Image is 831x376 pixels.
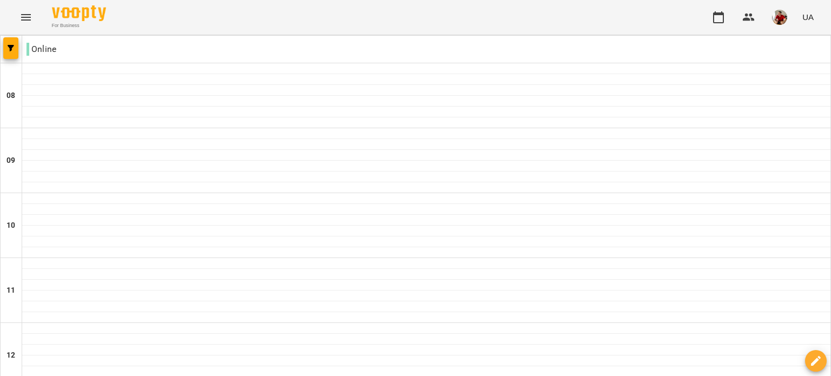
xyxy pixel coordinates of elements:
[798,7,818,27] button: UA
[6,349,15,361] h6: 12
[6,285,15,296] h6: 11
[6,90,15,102] h6: 08
[52,22,106,29] span: For Business
[6,220,15,232] h6: 10
[13,4,39,30] button: Menu
[6,155,15,167] h6: 09
[52,5,106,21] img: Voopty Logo
[772,10,787,25] img: 2f467ba34f6bcc94da8486c15015e9d3.jpg
[27,43,56,56] p: Online
[802,11,814,23] span: UA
